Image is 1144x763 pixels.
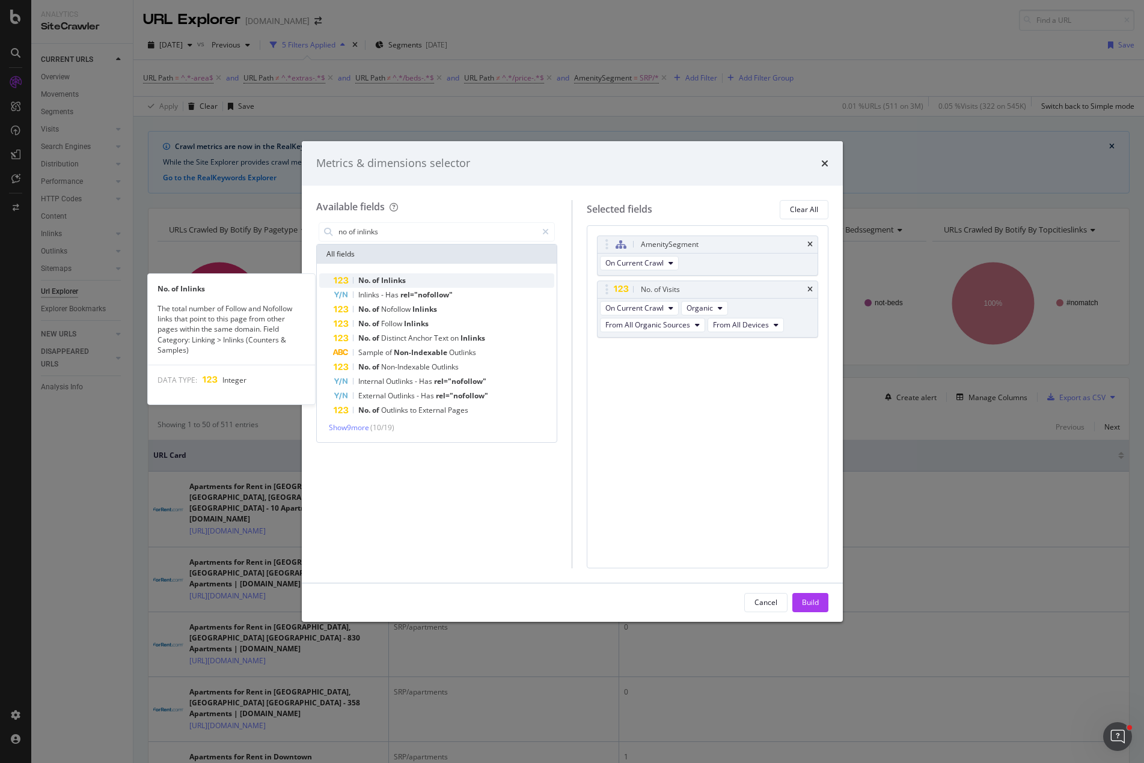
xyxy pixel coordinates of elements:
[372,405,381,415] span: of
[600,301,679,315] button: On Current Crawl
[790,204,818,214] div: Clear All
[410,405,418,415] span: to
[687,303,713,313] span: Organic
[708,318,784,332] button: From All Devices
[394,347,449,357] span: Non-Indexable
[597,236,818,276] div: AmenitySegmenttimesOn Current Crawl
[358,275,372,285] span: No.
[419,376,434,386] span: Has
[316,156,470,171] div: Metrics & dimensions selector
[358,318,372,329] span: No.
[385,290,400,300] span: Has
[381,275,406,285] span: Inlinks
[807,286,813,293] div: times
[434,376,486,386] span: rel="nofollow"
[600,256,679,270] button: On Current Crawl
[448,405,468,415] span: Pages
[385,347,394,357] span: of
[358,347,385,357] span: Sample
[381,290,385,300] span: -
[408,333,434,343] span: Anchor
[358,333,372,343] span: No.
[372,318,381,329] span: of
[381,304,412,314] span: Nofollow
[744,593,788,612] button: Cancel
[372,333,381,343] span: of
[372,275,381,285] span: of
[358,405,372,415] span: No.
[412,304,437,314] span: Inlinks
[386,376,415,386] span: Outlinks
[436,391,488,401] span: rel="nofollow"
[587,202,652,216] div: Selected fields
[641,284,680,296] div: No. of Visits
[404,318,429,329] span: Inlinks
[605,258,664,268] span: On Current Crawl
[400,290,453,300] span: rel="nofollow"
[418,405,448,415] span: External
[381,405,410,415] span: Outlinks
[358,304,372,314] span: No.
[337,223,537,241] input: Search by field name
[460,333,485,343] span: Inlinks
[358,376,386,386] span: Internal
[372,304,381,314] span: of
[148,303,315,355] div: The total number of Follow and Nofollow links that point to this page from other pages within the...
[388,391,417,401] span: Outlinks
[316,200,385,213] div: Available fields
[605,303,664,313] span: On Current Crawl
[605,320,690,330] span: From All Organic Sources
[754,597,777,607] div: Cancel
[358,362,372,372] span: No.
[372,362,381,372] span: of
[450,333,460,343] span: on
[1103,722,1132,751] iframe: Intercom live chat
[302,141,843,622] div: modal
[421,391,436,401] span: Has
[449,347,476,357] span: Outlinks
[370,422,394,433] span: ( 10 / 19 )
[780,200,828,219] button: Clear All
[358,290,381,300] span: Inlinks
[317,245,557,264] div: All fields
[358,391,388,401] span: External
[713,320,769,330] span: From All Devices
[415,376,419,386] span: -
[432,362,459,372] span: Outlinks
[381,362,432,372] span: Non-Indexable
[381,318,404,329] span: Follow
[381,333,408,343] span: Distinct
[821,156,828,171] div: times
[417,391,421,401] span: -
[600,318,705,332] button: From All Organic Sources
[597,281,818,338] div: No. of VisitstimesOn Current CrawlOrganicFrom All Organic SourcesFrom All Devices
[792,593,828,612] button: Build
[802,597,819,607] div: Build
[681,301,728,315] button: Organic
[329,422,369,433] span: Show 9 more
[641,239,699,251] div: AmenitySegment
[807,241,813,248] div: times
[148,284,315,294] div: No. of Inlinks
[434,333,450,343] span: Text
